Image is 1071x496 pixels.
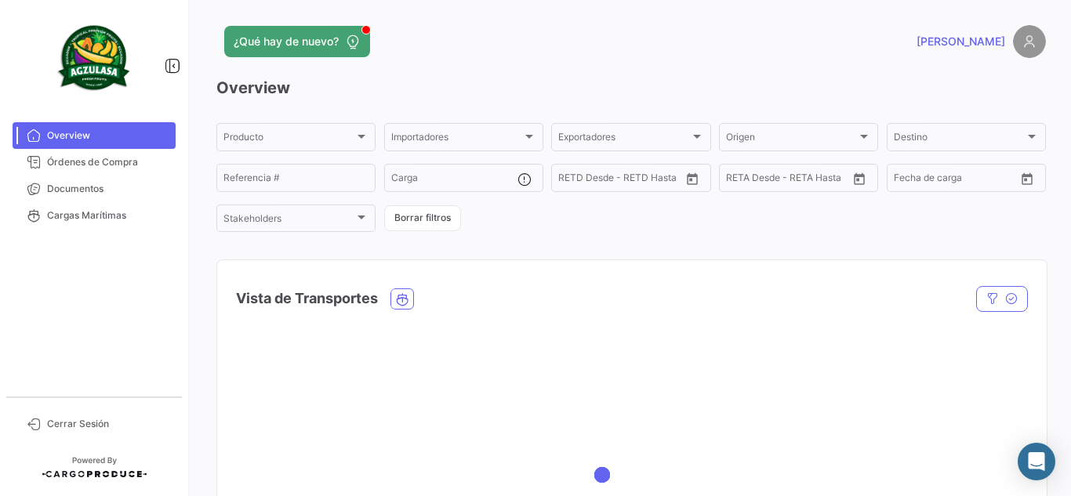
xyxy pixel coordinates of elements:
[13,149,176,176] a: Órdenes de Compra
[681,167,704,190] button: Open calendar
[216,77,1046,99] h3: Overview
[234,34,339,49] span: ¿Qué hay de nuevo?
[765,175,823,186] input: Hasta
[894,175,922,186] input: Desde
[384,205,461,231] button: Borrar filtros
[894,134,1025,145] span: Destino
[391,289,413,309] button: Ocean
[597,175,655,186] input: Hasta
[1018,443,1055,480] div: Abrir Intercom Messenger
[933,175,991,186] input: Hasta
[47,182,169,196] span: Documentos
[55,19,133,97] img: agzulasa-logo.png
[223,215,354,226] span: Stakeholders
[848,167,871,190] button: Open calendar
[13,176,176,202] a: Documentos
[391,134,522,145] span: Importadores
[47,417,169,431] span: Cerrar Sesión
[1015,167,1039,190] button: Open calendar
[917,34,1005,49] span: [PERSON_NAME]
[1013,25,1046,58] img: placeholder-user.png
[13,202,176,229] a: Cargas Marítimas
[13,122,176,149] a: Overview
[47,208,169,223] span: Cargas Marítimas
[236,288,378,310] h4: Vista de Transportes
[726,134,857,145] span: Origen
[558,134,689,145] span: Exportadores
[223,134,354,145] span: Producto
[558,175,586,186] input: Desde
[224,26,370,57] button: ¿Qué hay de nuevo?
[726,175,754,186] input: Desde
[47,129,169,143] span: Overview
[47,155,169,169] span: Órdenes de Compra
